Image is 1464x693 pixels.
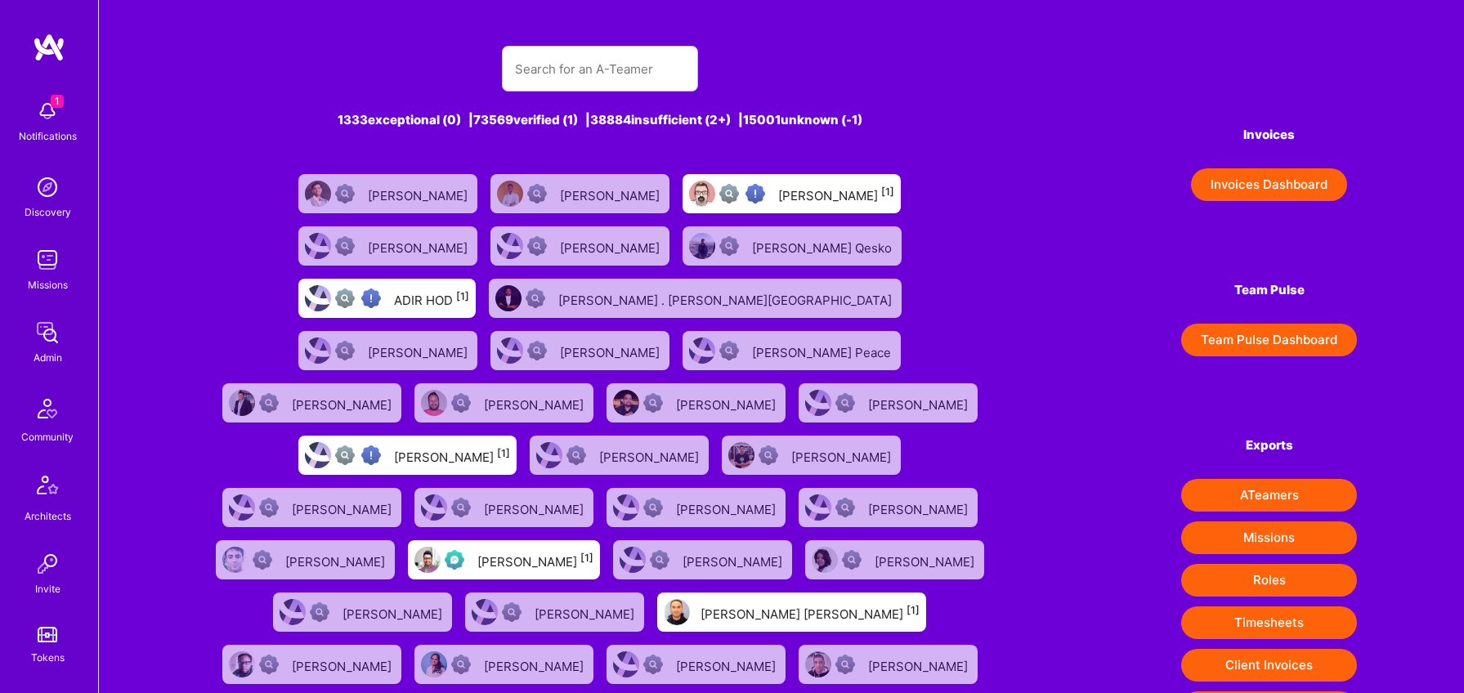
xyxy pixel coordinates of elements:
[560,235,663,257] div: [PERSON_NAME]
[31,244,64,276] img: teamwork
[1181,283,1357,297] h4: Team Pulse
[484,654,587,675] div: [PERSON_NAME]
[495,285,522,311] img: User Avatar
[25,507,71,525] div: Architects
[497,338,523,364] img: User Avatar
[445,550,464,570] img: Evaluation Call Pending
[335,288,355,308] img: Not fully vetted
[51,95,64,108] span: 1
[683,549,786,570] div: [PERSON_NAME]
[759,445,778,465] img: Not Scrubbed
[560,340,663,361] div: [PERSON_NAME]
[216,377,408,429] a: User AvatarNot Scrubbed[PERSON_NAME]
[676,497,779,518] div: [PERSON_NAME]
[408,377,600,429] a: User AvatarNot Scrubbed[PERSON_NAME]
[745,184,765,203] img: High Potential User
[292,272,482,324] a: User AvatarNot fully vettedHigh Potential UserADIR HOD[1]
[305,338,331,364] img: User Avatar
[342,601,445,623] div: [PERSON_NAME]
[414,547,441,573] img: User Avatar
[536,442,562,468] img: User Avatar
[527,184,547,203] img: Not Scrubbed
[305,233,331,259] img: User Avatar
[401,534,607,586] a: User AvatarEvaluation Call Pending[PERSON_NAME][1]
[613,651,639,677] img: User Avatar
[1181,438,1357,453] h4: Exports
[719,341,739,360] img: Not Scrubbed
[408,481,600,534] a: User AvatarNot Scrubbed[PERSON_NAME]
[805,390,831,416] img: User Avatar
[558,288,895,309] div: [PERSON_NAME] . [PERSON_NAME][GEOGRAPHIC_DATA]
[253,550,272,570] img: Not Scrubbed
[280,599,306,625] img: User Avatar
[1181,479,1357,512] button: ATeamers
[292,497,395,518] div: [PERSON_NAME]
[613,494,639,521] img: User Avatar
[229,494,255,521] img: User Avatar
[31,548,64,580] img: Invite
[535,601,638,623] div: [PERSON_NAME]
[229,651,255,677] img: User Avatar
[526,288,545,308] img: Not Scrubbed
[868,392,971,414] div: [PERSON_NAME]
[484,168,676,220] a: User AvatarNot Scrubbed[PERSON_NAME]
[651,586,933,638] a: User Avatar[PERSON_NAME] [PERSON_NAME][1]
[394,445,510,466] div: [PERSON_NAME]
[292,429,523,481] a: User AvatarNot fully vettedHigh Potential User[PERSON_NAME][1]
[613,390,639,416] img: User Avatar
[368,340,471,361] div: [PERSON_NAME]
[875,549,978,570] div: [PERSON_NAME]
[21,428,74,445] div: Community
[689,338,715,364] img: User Avatar
[600,377,792,429] a: User AvatarNot Scrubbed[PERSON_NAME]
[527,341,547,360] img: Not Scrubbed
[421,390,447,416] img: User Avatar
[216,638,408,691] a: User AvatarNot Scrubbed[PERSON_NAME]
[842,550,862,570] img: Not Scrubbed
[305,285,331,311] img: User Avatar
[28,468,67,507] img: Architects
[206,111,994,128] div: 1333 exceptional (0) | 73569 verified (1) | 38884 insufficient (2+) | 15001 unknown (-1)
[715,429,907,481] a: User AvatarNot Scrubbed[PERSON_NAME]
[1191,168,1347,201] button: Invoices Dashboard
[335,341,355,360] img: Not Scrubbed
[484,220,676,272] a: User AvatarNot Scrubbed[PERSON_NAME]
[1181,521,1357,554] button: Missions
[805,494,831,521] img: User Avatar
[792,638,984,691] a: User AvatarNot Scrubbed[PERSON_NAME]
[33,33,65,62] img: logo
[566,445,586,465] img: Not Scrubbed
[728,442,754,468] img: User Avatar
[835,498,855,517] img: Not Scrubbed
[361,288,381,308] img: High Potential User
[868,654,971,675] div: [PERSON_NAME]
[1181,564,1357,597] button: Roles
[305,181,331,207] img: User Avatar
[35,580,60,597] div: Invite
[292,220,484,272] a: User AvatarNot Scrubbed[PERSON_NAME]
[523,429,715,481] a: User AvatarNot Scrubbed[PERSON_NAME]
[835,655,855,674] img: Not Scrubbed
[451,655,471,674] img: Not Scrubbed
[664,599,690,625] img: User Avatar
[361,445,381,465] img: High Potential User
[599,445,702,466] div: [PERSON_NAME]
[560,183,663,204] div: [PERSON_NAME]
[778,183,894,204] div: [PERSON_NAME]
[368,183,471,204] div: [PERSON_NAME]
[1181,324,1357,356] a: Team Pulse Dashboard
[216,481,408,534] a: User AvatarNot Scrubbed[PERSON_NAME]
[459,586,651,638] a: User AvatarNot Scrubbed[PERSON_NAME]
[209,534,401,586] a: User AvatarNot Scrubbed[PERSON_NAME]
[38,627,57,642] img: tokens
[1181,649,1357,682] button: Client Invoices
[752,340,894,361] div: [PERSON_NAME] Peace
[477,549,593,570] div: [PERSON_NAME]
[600,481,792,534] a: User AvatarNot Scrubbed[PERSON_NAME]
[799,534,991,586] a: User AvatarNot Scrubbed[PERSON_NAME]
[451,393,471,413] img: Not Scrubbed
[335,445,355,465] img: Not fully vetted
[835,393,855,413] img: Not Scrubbed
[719,184,739,203] img: Not fully vetted
[310,602,329,622] img: Not Scrubbed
